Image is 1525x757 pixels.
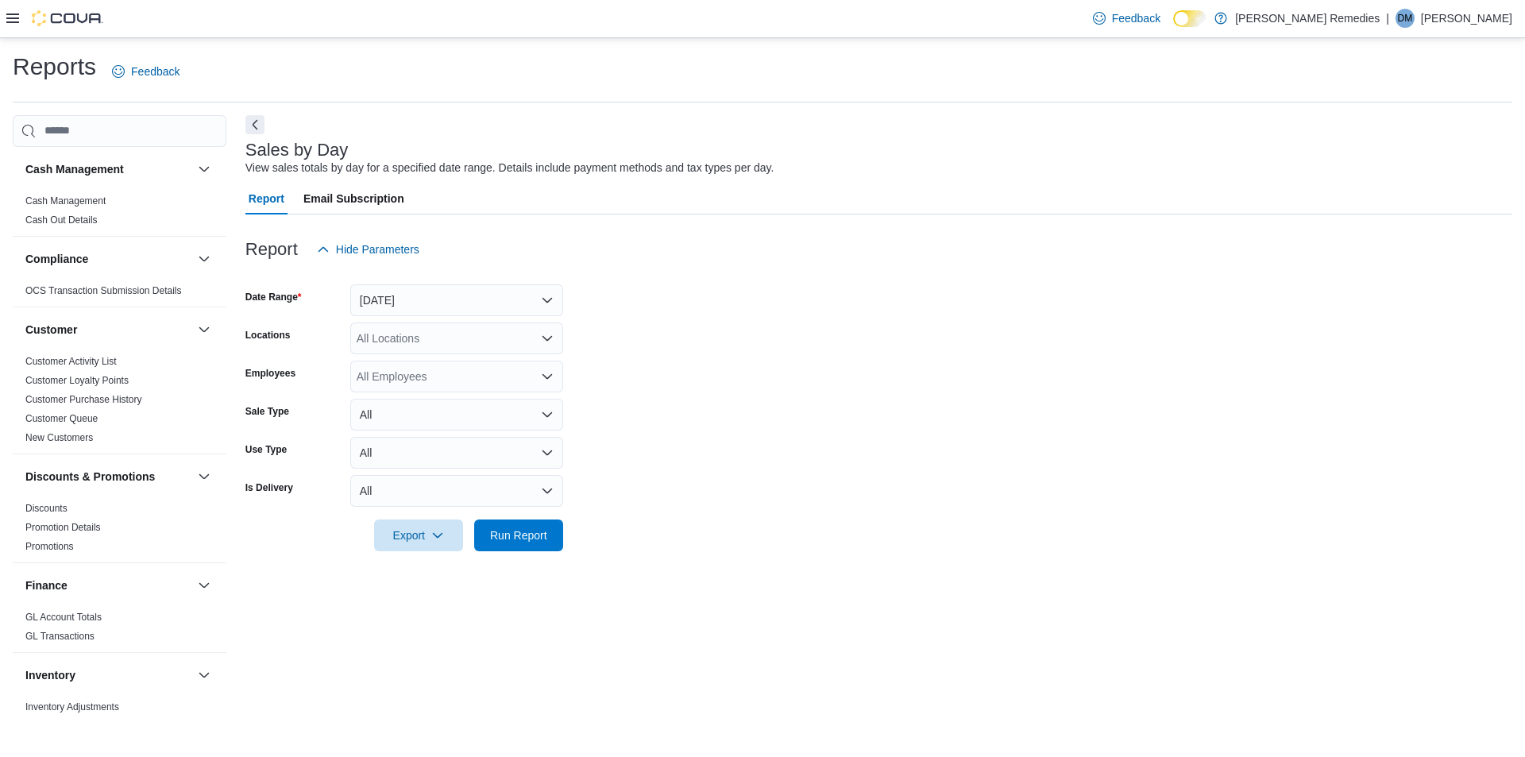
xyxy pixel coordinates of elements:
div: Discounts & Promotions [13,499,226,562]
div: View sales totals by day for a specified date range. Details include payment methods and tax type... [245,160,774,176]
span: Customer Loyalty Points [25,374,129,387]
button: Finance [25,577,191,593]
span: Customer Queue [25,412,98,425]
span: GL Transactions [25,630,95,643]
a: Customer Purchase History [25,394,142,405]
span: Inventory Adjustments [25,701,119,713]
a: Feedback [106,56,186,87]
div: Compliance [13,281,226,307]
button: Finance [195,576,214,595]
button: Inventory [195,666,214,685]
p: [PERSON_NAME] [1421,9,1512,28]
span: Email Subscription [303,183,404,214]
button: All [350,475,563,507]
span: GL Account Totals [25,611,102,624]
div: Finance [13,608,226,652]
span: Feedback [1112,10,1160,26]
h3: Compliance [25,251,88,267]
a: GL Transactions [25,631,95,642]
button: Discounts & Promotions [195,467,214,486]
button: Customer [195,320,214,339]
button: Customer [25,322,191,338]
div: Damon Mouss [1396,9,1415,28]
a: Discounts [25,503,68,514]
button: All [350,437,563,469]
h1: Reports [13,51,96,83]
span: Cash Out Details [25,214,98,226]
button: Open list of options [541,332,554,345]
a: Promotion Details [25,522,101,533]
span: Report [249,183,284,214]
a: GL Account Totals [25,612,102,623]
span: Feedback [131,64,180,79]
button: All [350,399,563,431]
span: Promotion Details [25,521,101,534]
img: Cova [32,10,103,26]
h3: Cash Management [25,161,124,177]
span: Hide Parameters [336,241,419,257]
h3: Finance [25,577,68,593]
span: Customer Purchase History [25,393,142,406]
label: Is Delivery [245,481,293,494]
button: Export [374,519,463,551]
span: Dark Mode [1173,27,1174,28]
span: New Customers [25,431,93,444]
label: Date Range [245,291,302,303]
h3: Sales by Day [245,141,349,160]
a: Feedback [1087,2,1167,34]
h3: Report [245,240,298,259]
label: Employees [245,367,295,380]
p: [PERSON_NAME] Remedies [1235,9,1380,28]
h3: Discounts & Promotions [25,469,155,485]
span: Run Report [490,527,547,543]
button: Discounts & Promotions [25,469,191,485]
a: Inventory Adjustments [25,701,119,713]
div: Cash Management [13,191,226,236]
button: Next [245,115,264,134]
div: Customer [13,352,226,454]
button: Run Report [474,519,563,551]
a: Customer Activity List [25,356,117,367]
button: Open list of options [541,370,554,383]
a: OCS Transaction Submission Details [25,285,182,296]
span: OCS Transaction Submission Details [25,284,182,297]
p: | [1386,9,1389,28]
a: New Customers [25,432,93,443]
label: Sale Type [245,405,289,418]
button: Hide Parameters [311,234,426,265]
span: Customer Activity List [25,355,117,368]
span: Promotions [25,540,74,553]
a: Cash Out Details [25,214,98,226]
input: Dark Mode [1173,10,1206,27]
label: Use Type [245,443,287,456]
button: Inventory [25,667,191,683]
button: [DATE] [350,284,563,316]
button: Compliance [25,251,191,267]
span: DM [1398,9,1413,28]
a: Customer Queue [25,413,98,424]
button: Cash Management [195,160,214,179]
button: Cash Management [25,161,191,177]
h3: Inventory [25,667,75,683]
a: Promotions [25,541,74,552]
a: Cash Management [25,195,106,207]
button: Compliance [195,249,214,268]
a: Customer Loyalty Points [25,375,129,386]
label: Locations [245,329,291,342]
h3: Customer [25,322,77,338]
span: Discounts [25,502,68,515]
span: Export [384,519,454,551]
